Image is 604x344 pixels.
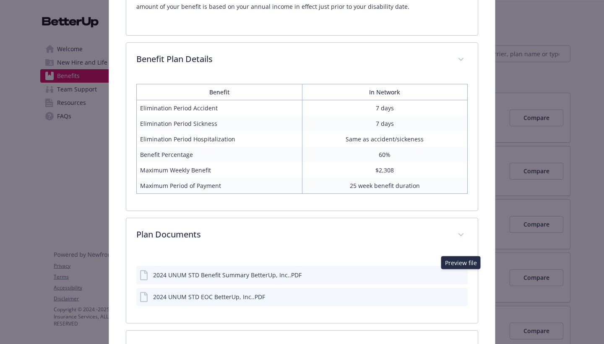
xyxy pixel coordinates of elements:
button: download file [443,292,450,301]
button: preview file [457,292,464,301]
th: In Network [302,84,467,100]
td: Elimination Period Accident [137,100,302,116]
td: Elimination Period Hospitalization [137,131,302,147]
div: Benefit Plan Details [126,43,478,77]
div: Plan Documents [126,218,478,253]
td: 60% [302,147,467,162]
div: Benefit Plan Details [126,77,478,211]
td: 25 week benefit duration [302,178,467,194]
th: Benefit [137,84,302,100]
td: Elimination Period Sickness [137,116,302,131]
button: download file [443,271,450,279]
div: Plan Documents [126,253,478,323]
div: 2024 UNUM STD Benefit Summary BetterUp, Inc..PDF [153,271,302,279]
td: Benefit Percentage [137,147,302,162]
p: Plan Documents [136,228,448,241]
td: 7 days [302,116,467,131]
td: Maximum Weekly Benefit [137,162,302,178]
td: Same as accident/sickeness [302,131,467,147]
td: Maximum Period of Payment [137,178,302,194]
td: $2,308 [302,162,467,178]
div: 2024 UNUM STD EOC BetterUp, Inc..PDF [153,292,265,301]
div: Preview file [441,256,481,269]
button: preview file [457,271,464,279]
p: Benefit Plan Details [136,53,448,65]
td: 7 days [302,100,467,116]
